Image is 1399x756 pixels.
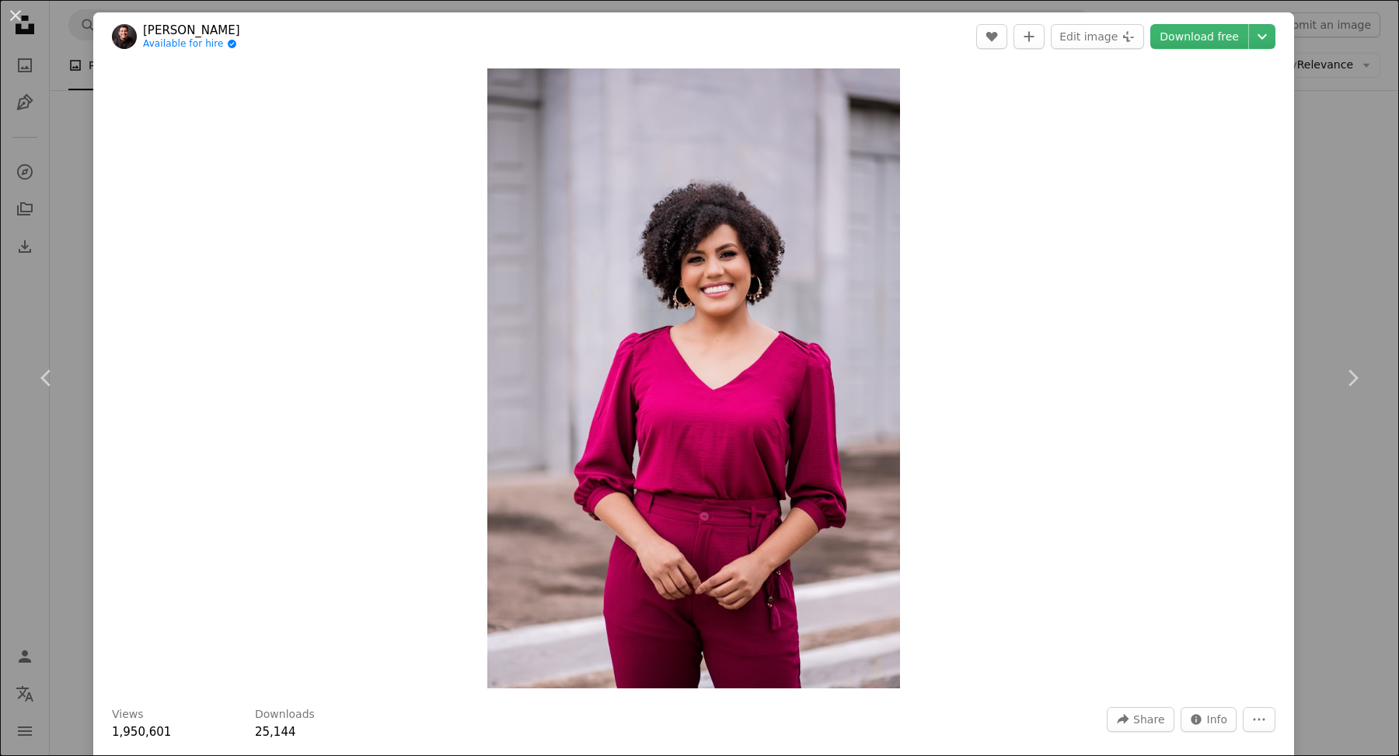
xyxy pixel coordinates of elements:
button: Like [976,24,1007,49]
span: 1,950,601 [112,725,171,739]
img: Go to Junior REIS's profile [112,24,137,49]
button: Choose download size [1249,24,1275,49]
span: 25,144 [255,725,296,739]
h3: Downloads [255,707,315,723]
button: More Actions [1243,707,1275,732]
a: Download free [1150,24,1248,49]
button: Stats about this image [1181,707,1237,732]
button: Edit image [1051,24,1144,49]
span: Share [1133,708,1164,731]
span: Info [1207,708,1228,731]
a: Next [1306,303,1399,453]
img: woman in red long sleeve shirt standing near white wall during daytime [487,68,900,688]
a: [PERSON_NAME] [143,23,240,38]
button: Zoom in on this image [487,68,900,688]
button: Add to Collection [1013,24,1045,49]
h3: Views [112,707,144,723]
a: Available for hire [143,38,240,51]
button: Share this image [1107,707,1174,732]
